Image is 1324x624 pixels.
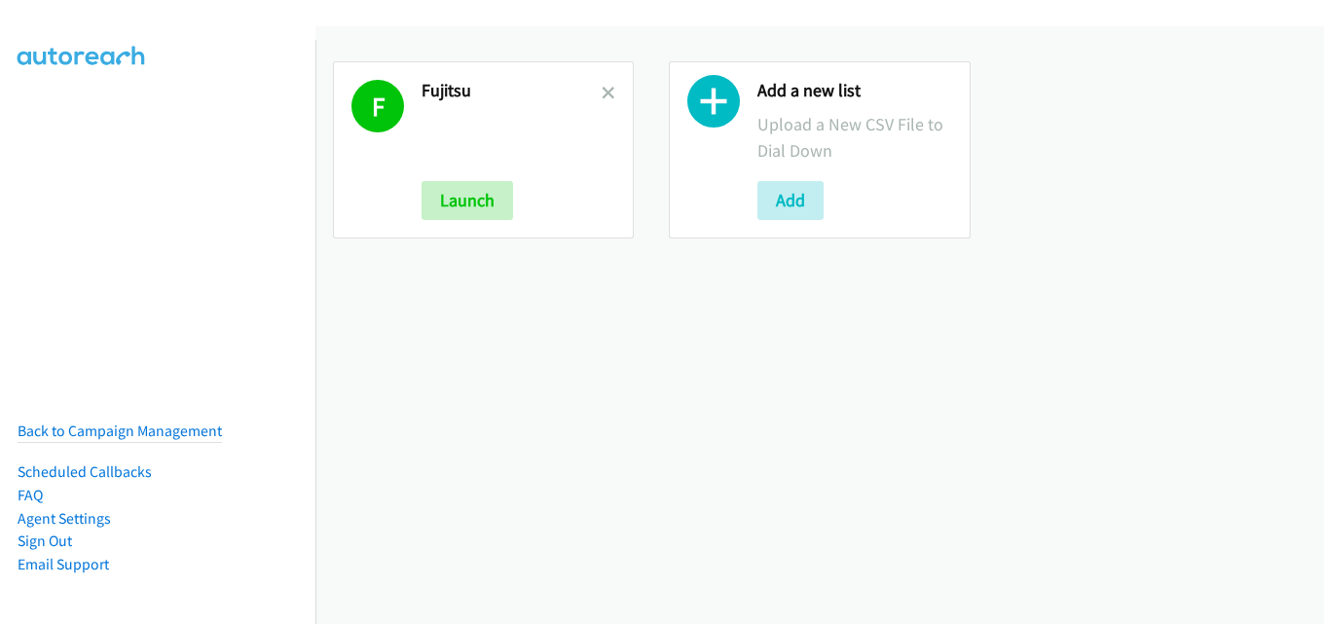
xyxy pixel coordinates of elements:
[351,80,404,132] h1: F
[757,181,824,220] button: Add
[757,111,951,164] p: Upload a New CSV File to Dial Down
[18,486,43,504] a: FAQ
[18,462,152,481] a: Scheduled Callbacks
[422,181,513,220] button: Launch
[18,422,222,440] a: Back to Campaign Management
[18,555,109,573] a: Email Support
[422,80,602,102] h2: Fujitsu
[757,80,951,102] h2: Add a new list
[18,509,111,528] a: Agent Settings
[18,532,72,550] a: Sign Out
